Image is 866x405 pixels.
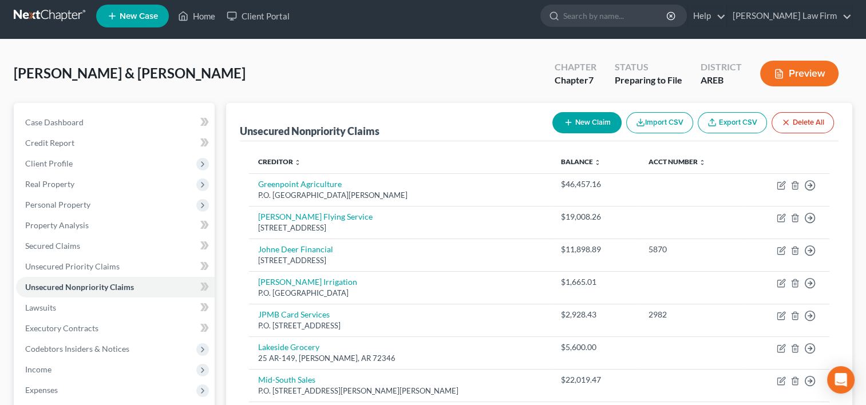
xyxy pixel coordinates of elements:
[626,112,693,133] button: Import CSV
[120,12,158,21] span: New Case
[172,6,221,26] a: Home
[25,138,74,148] span: Credit Report
[258,179,342,189] a: Greenpoint Agriculture
[555,61,596,74] div: Chapter
[561,342,630,353] div: $5,600.00
[25,220,89,230] span: Property Analysis
[701,61,742,74] div: District
[258,320,543,331] div: P.O. [STREET_ADDRESS]
[648,157,706,166] a: Acct Number unfold_more
[25,344,129,354] span: Codebtors Insiders & Notices
[615,74,682,87] div: Preparing to File
[258,386,543,396] div: P.O. [STREET_ADDRESS][PERSON_NAME][PERSON_NAME]
[25,385,58,395] span: Expenses
[698,112,767,133] a: Export CSV
[594,159,601,166] i: unfold_more
[25,241,80,251] span: Secured Claims
[727,6,852,26] a: [PERSON_NAME] Law Firm
[648,309,735,320] div: 2982
[561,211,630,223] div: $19,008.26
[25,158,73,168] span: Client Profile
[561,157,601,166] a: Balance unfold_more
[25,261,120,271] span: Unsecured Priority Claims
[258,255,543,266] div: [STREET_ADDRESS]
[16,236,215,256] a: Secured Claims
[258,244,333,254] a: Johne Deer Financial
[258,353,543,364] div: 25 AR-149, [PERSON_NAME], AR 72346
[258,309,330,319] a: JPMB Card Services
[258,288,543,299] div: P.O. [GEOGRAPHIC_DATA]
[25,282,134,292] span: Unsecured Nonpriority Claims
[25,303,56,312] span: Lawsuits
[16,277,215,297] a: Unsecured Nonpriority Claims
[563,5,668,26] input: Search by name...
[561,309,630,320] div: $2,928.43
[258,277,357,287] a: [PERSON_NAME] Irrigation
[555,74,596,87] div: Chapter
[294,159,301,166] i: unfold_more
[25,364,52,374] span: Income
[14,65,246,81] span: [PERSON_NAME] & [PERSON_NAME]
[772,112,834,133] button: Delete All
[16,318,215,339] a: Executory Contracts
[25,200,90,209] span: Personal Property
[760,61,839,86] button: Preview
[16,256,215,277] a: Unsecured Priority Claims
[16,133,215,153] a: Credit Report
[258,223,543,233] div: [STREET_ADDRESS]
[221,6,295,26] a: Client Portal
[588,74,594,85] span: 7
[16,112,215,133] a: Case Dashboard
[699,159,706,166] i: unfold_more
[615,61,682,74] div: Status
[258,342,319,352] a: Lakeside Grocery
[561,374,630,386] div: $22,019.47
[16,297,215,318] a: Lawsuits
[258,190,543,201] div: P.O. [GEOGRAPHIC_DATA][PERSON_NAME]
[25,117,84,127] span: Case Dashboard
[561,244,630,255] div: $11,898.89
[16,215,215,236] a: Property Analysis
[25,179,74,189] span: Real Property
[561,178,630,190] div: $46,457.16
[258,157,301,166] a: Creditor unfold_more
[240,124,379,138] div: Unsecured Nonpriority Claims
[25,323,98,333] span: Executory Contracts
[648,244,735,255] div: 5870
[258,375,315,384] a: Mid-South Sales
[561,276,630,288] div: $1,665.01
[687,6,726,26] a: Help
[552,112,622,133] button: New Claim
[701,74,742,87] div: AREB
[258,212,373,221] a: [PERSON_NAME] Flying Service
[827,366,855,394] div: Open Intercom Messenger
